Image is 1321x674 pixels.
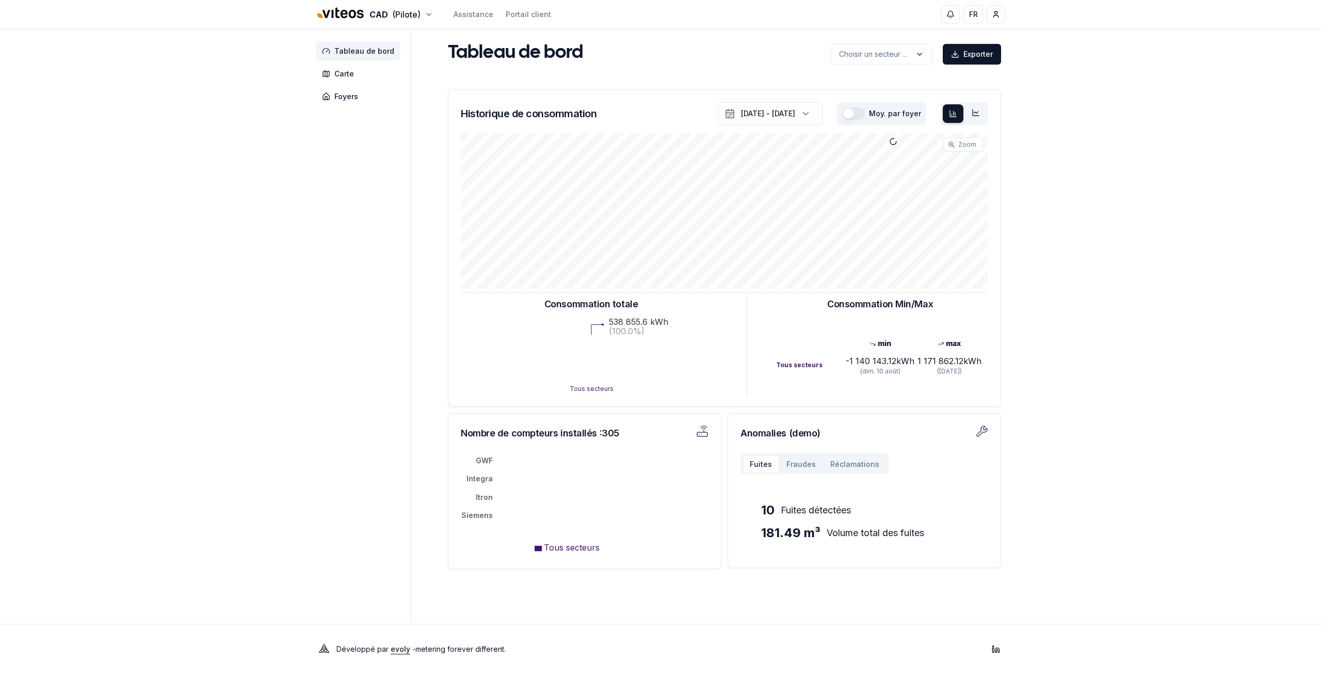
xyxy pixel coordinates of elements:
[334,46,394,56] span: Tableau de bord
[316,641,332,657] img: Evoly Logo
[779,455,823,474] button: Fraudes
[830,44,932,65] button: label
[743,455,779,474] button: Fuites
[391,645,410,653] a: evoly
[915,367,984,375] div: ([DATE])
[316,87,405,106] a: Foyers
[839,49,907,59] p: Choisir un secteur ...
[544,297,638,311] h3: Consommation totale
[316,65,405,83] a: Carte
[943,44,1001,65] button: Exporter
[454,9,493,20] a: Assistance
[461,106,597,121] h3: Historique de consommation
[845,355,914,367] div: -1 140 143.12 kWh
[761,525,820,541] span: 181.49 m³
[316,42,405,60] a: Tableau de bord
[316,4,433,26] button: CAD(Pilote)
[845,367,914,375] div: (dim. 10 août)
[544,542,600,553] span: Tous secteurs
[964,5,982,24] button: FR
[336,642,506,656] p: Développé par - metering forever different .
[334,91,358,102] span: Foyers
[776,361,845,369] div: Tous secteurs
[761,502,775,519] span: 10
[609,326,645,336] text: (100.0%)
[740,426,988,441] h3: Anomalies (demo)
[718,102,823,125] button: [DATE] - [DATE]
[476,493,493,501] tspan: Itron
[915,355,984,367] div: 1 171 862.12 kWh
[845,338,914,349] div: min
[827,297,933,311] h3: Consommation Min/Max
[609,317,668,327] text: 538 855.6 kWh
[781,503,851,518] span: Fuites détectées
[958,140,976,149] span: Zoom
[461,426,640,441] h3: Nombre de compteurs installés : 305
[741,108,795,119] div: [DATE] - [DATE]
[316,1,365,26] img: Viteos - CAD Logo
[466,474,493,483] tspan: Integra
[506,9,551,20] a: Portail client
[915,338,984,349] div: max
[969,9,978,20] span: FR
[476,456,493,465] tspan: GWF
[569,385,613,393] text: Tous secteurs
[461,511,493,520] tspan: Siemens
[823,455,887,474] button: Réclamations
[827,526,924,540] span: Volume total des fuites
[869,110,921,117] label: Moy. par foyer
[369,8,388,21] span: CAD
[392,8,421,21] span: (Pilote)
[448,43,583,64] h1: Tableau de bord
[334,69,354,79] span: Carte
